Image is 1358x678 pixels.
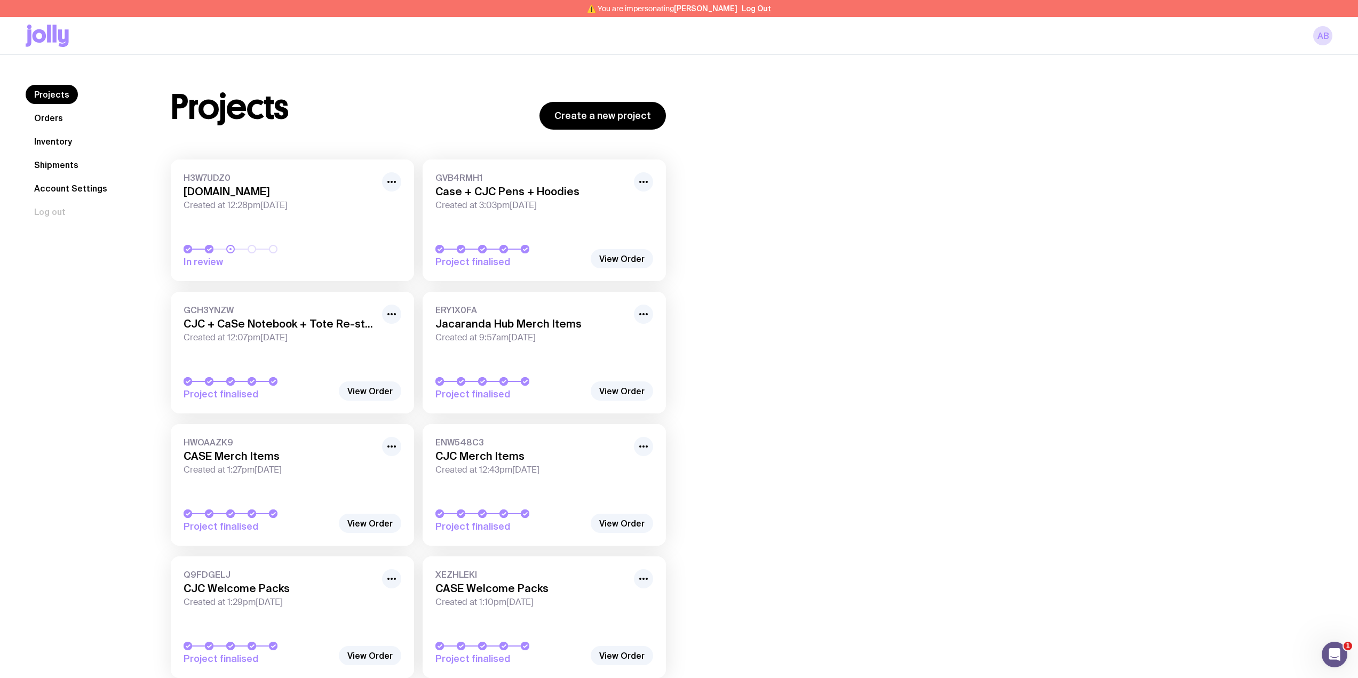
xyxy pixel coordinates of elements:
span: H3W7UDZ0 [184,172,376,183]
a: ENW548C3CJC Merch ItemsCreated at 12:43pm[DATE]Project finalised [423,424,666,546]
h3: CJC Welcome Packs [184,582,376,595]
span: Project finalised [184,388,333,401]
a: View Order [591,514,653,533]
span: XEZHLEKI [435,569,628,580]
h3: [DOMAIN_NAME] [184,185,376,198]
button: Log out [26,202,74,221]
span: Created at 9:57am[DATE] [435,332,628,343]
a: Create a new project [539,102,666,130]
h3: CJC + CaSe Notebook + Tote Re-stock [184,317,376,330]
span: [PERSON_NAME] [674,4,737,13]
a: ERY1X0FAJacaranda Hub Merch ItemsCreated at 9:57am[DATE]Project finalised [423,292,666,413]
h3: CASE Merch Items [184,450,376,462]
span: Created at 1:29pm[DATE] [184,597,376,608]
a: HWOAAZK9CASE Merch ItemsCreated at 1:27pm[DATE]Project finalised [171,424,414,546]
a: View Order [339,381,401,401]
span: ERY1X0FA [435,305,628,315]
a: GVB4RMH1Case + CJC Pens + HoodiesCreated at 3:03pm[DATE]Project finalised [423,159,666,281]
span: Created at 1:10pm[DATE] [435,597,628,608]
span: ENW548C3 [435,437,628,448]
span: Project finalised [435,256,585,268]
a: H3W7UDZ0[DOMAIN_NAME]Created at 12:28pm[DATE]In review [171,159,414,281]
a: Orders [26,108,72,127]
span: Created at 12:28pm[DATE] [184,200,376,211]
button: Log Out [742,4,771,13]
span: Project finalised [435,652,585,665]
span: GVB4RMH1 [435,172,628,183]
a: Shipments [26,155,87,174]
a: XEZHLEKICASE Welcome PacksCreated at 1:10pm[DATE]Project finalised [423,556,666,678]
span: Created at 3:03pm[DATE] [435,200,628,211]
a: View Order [591,249,653,268]
span: Created at 12:07pm[DATE] [184,332,376,343]
span: Created at 1:27pm[DATE] [184,465,376,475]
h3: CASE Welcome Packs [435,582,628,595]
iframe: Intercom live chat [1322,642,1347,667]
a: View Order [339,514,401,533]
a: Inventory [26,132,81,151]
h1: Projects [171,90,289,124]
span: Project finalised [435,520,585,533]
span: GCH3YNZW [184,305,376,315]
span: Project finalised [435,388,585,401]
a: Projects [26,85,78,104]
a: GCH3YNZWCJC + CaSe Notebook + Tote Re-stockCreated at 12:07pm[DATE]Project finalised [171,292,414,413]
a: Q9FDGELJCJC Welcome PacksCreated at 1:29pm[DATE]Project finalised [171,556,414,678]
a: View Order [591,381,653,401]
span: Created at 12:43pm[DATE] [435,465,628,475]
a: View Order [339,646,401,665]
a: AB [1313,26,1332,45]
span: 1 [1344,642,1352,650]
span: Project finalised [184,652,333,665]
h3: Jacaranda Hub Merch Items [435,317,628,330]
a: View Order [591,646,653,665]
h3: CJC Merch Items [435,450,628,462]
span: Project finalised [184,520,333,533]
h3: Case + CJC Pens + Hoodies [435,185,628,198]
span: In review [184,256,333,268]
span: HWOAAZK9 [184,437,376,448]
span: Q9FDGELJ [184,569,376,580]
span: ⚠️ You are impersonating [587,4,737,13]
a: Account Settings [26,179,116,198]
